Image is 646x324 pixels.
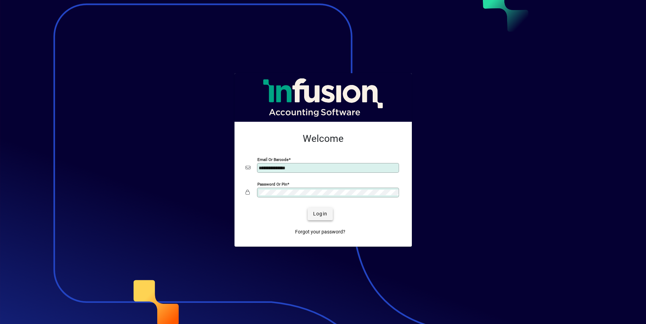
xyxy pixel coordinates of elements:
mat-label: Email or Barcode [257,157,289,162]
span: Forgot your password? [295,228,345,236]
span: Login [313,210,327,218]
button: Login [308,208,333,220]
h2: Welcome [246,133,401,145]
mat-label: Password or Pin [257,181,287,186]
a: Forgot your password? [292,226,348,238]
